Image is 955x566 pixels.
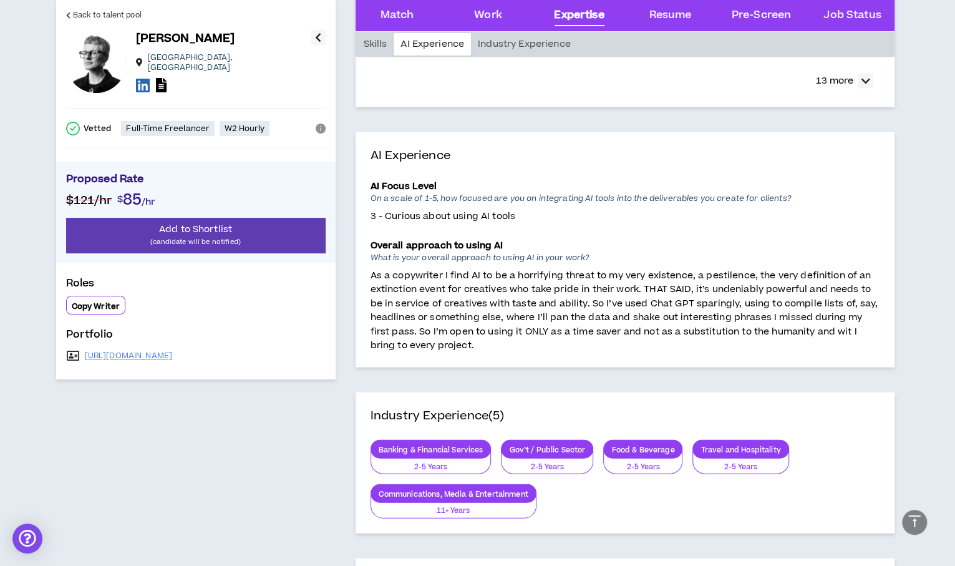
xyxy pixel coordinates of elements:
[732,7,791,24] div: Pre-Screen
[66,276,326,296] p: Roles
[66,218,326,253] button: Add to Shortlist(candidate will be notified)
[126,124,210,134] p: Full-Time Freelancer
[502,445,593,454] p: Gov’t / Public Sector
[509,462,585,473] p: 2-5 Years
[123,189,142,211] span: 85
[381,7,414,24] div: Match
[66,33,126,93] div: Chris A.
[85,351,173,361] a: [URL][DOMAIN_NAME]
[148,52,311,72] p: [GEOGRAPHIC_DATA] , [GEOGRAPHIC_DATA]
[554,7,604,24] div: Expertise
[371,269,880,353] p: As a copywriter I find AI to be a horrifying threat to my very existence, a pestilence, the very ...
[371,239,880,253] p: Overall approach to using AI
[371,193,880,210] p: On a scale of 1-5, how focused are you on integrating AI tools into the deliverables you create f...
[66,236,326,248] p: (candidate will be notified)
[66,192,112,209] span: $121 /hr
[501,451,593,475] button: 2-5 Years
[371,210,880,223] p: 3 - Curious about using AI tools
[693,445,788,454] p: Travel and Hospitality
[371,451,492,475] button: 2-5 Years
[371,180,880,193] p: AI Focus Level
[136,30,235,47] p: [PERSON_NAME]
[66,122,80,135] span: check-circle
[474,7,502,24] div: Work
[357,33,394,56] div: Skills
[66,172,326,190] p: Proposed Rate
[66,327,326,347] p: Portfolio
[73,9,142,21] span: Back to talent pool
[84,124,112,134] p: Vetted
[142,195,155,208] span: /hr
[12,524,42,554] div: Open Intercom Messenger
[603,451,682,475] button: 2-5 Years
[907,514,922,529] span: vertical-align-top
[611,462,674,473] p: 2-5 Years
[604,445,682,454] p: Food & Beverage
[117,193,122,206] span: $
[823,7,881,24] div: Job Status
[816,74,853,88] p: 13 more
[371,489,536,499] p: Communications, Media & Entertainment
[810,70,880,92] button: 13 more
[700,462,780,473] p: 2-5 Years
[371,407,505,425] h4: Industry Experience (5)
[471,33,578,56] div: Industry Experience
[379,505,528,517] p: 11+ Years
[316,124,326,134] span: info-circle
[371,147,880,165] h4: AI Experience
[72,301,120,311] p: Copy Writer
[225,124,264,134] p: W2 Hourly
[692,451,788,475] button: 2-5 Years
[371,445,491,454] p: Banking & Financial Services
[649,7,692,24] div: Resume
[394,33,471,56] div: AI Experience
[371,253,880,269] p: What is your overall approach to using AI in your work?
[371,495,536,519] button: 11+ Years
[159,223,232,236] span: Add to Shortlist
[379,462,483,473] p: 2-5 Years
